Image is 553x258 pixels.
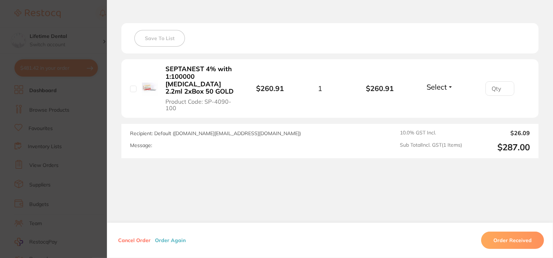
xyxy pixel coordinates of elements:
img: SEPTANEST 4% with 1:100000 adrenalin 2.2ml 2xBox 50 GOLD [142,80,158,96]
input: Qty [485,81,514,96]
button: Cancel Order [116,237,153,244]
b: $260.91 [256,84,284,93]
span: Sub Total Incl. GST ( 1 Items) [400,142,462,152]
b: SEPTANEST 4% with 1:100000 [MEDICAL_DATA] 2.2ml 2xBox 50 GOLD [165,65,237,95]
output: $26.09 [468,130,530,136]
button: Save To List [134,30,185,47]
span: 1 [318,84,322,93]
button: Order Again [153,237,188,244]
label: Message: [130,142,152,149]
button: Select [424,82,455,91]
output: $287.00 [468,142,530,152]
span: 10.0 % GST Incl. [400,130,462,136]
button: SEPTANEST 4% with 1:100000 [MEDICAL_DATA] 2.2ml 2xBox 50 GOLD Product Code: SP-4090-100 [163,65,239,112]
b: $260.91 [350,84,410,93]
button: Order Received [481,232,544,249]
span: Select [427,82,447,91]
span: Product Code: SP-4090-100 [165,98,237,112]
span: Recipient: Default ( [DOMAIN_NAME][EMAIL_ADDRESS][DOMAIN_NAME] ) [130,130,301,137]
